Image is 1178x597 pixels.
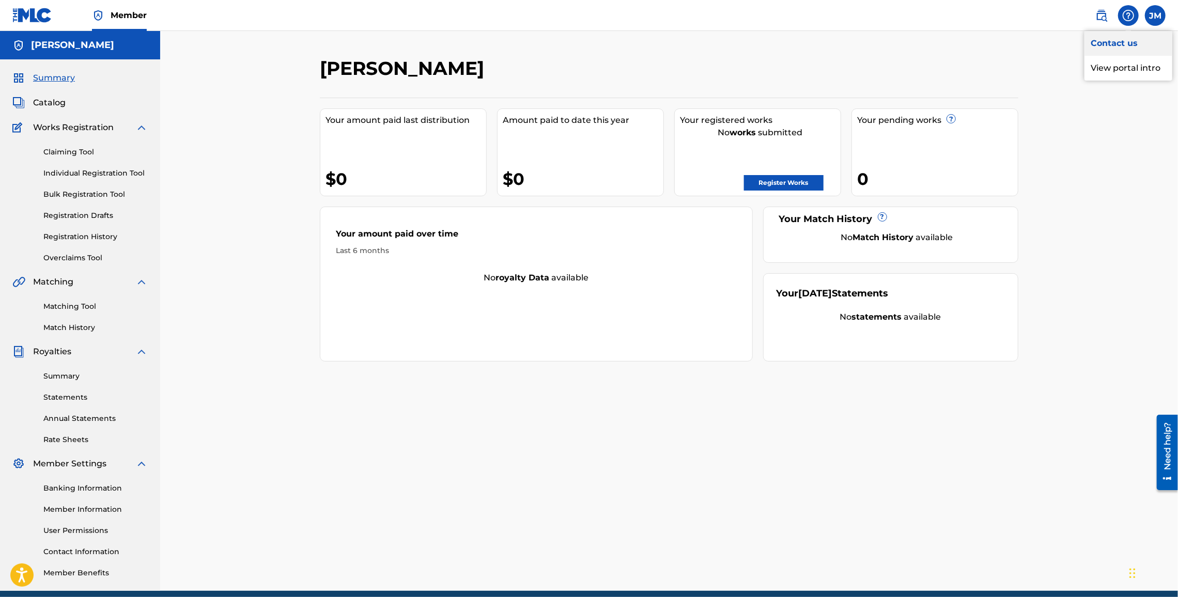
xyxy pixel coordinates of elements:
[33,458,106,470] span: Member Settings
[12,72,25,84] img: Summary
[852,312,902,322] strong: statements
[730,128,756,137] strong: works
[12,121,26,134] img: Works Registration
[12,276,25,288] img: Matching
[777,287,889,301] div: Your Statements
[12,97,66,109] a: CatalogCatalog
[43,231,148,242] a: Registration History
[12,72,75,84] a: SummarySummary
[1118,5,1139,26] div: Help
[680,114,841,127] div: Your registered works
[43,392,148,403] a: Statements
[857,167,1018,191] div: 0
[326,114,486,127] div: Your amount paid last distribution
[12,39,25,52] img: Accounts
[33,97,66,109] span: Catalog
[43,168,148,179] a: Individual Registration Tool
[336,245,737,256] div: Last 6 months
[92,9,104,22] img: Top Rightsholder
[43,568,148,578] a: Member Benefits
[135,458,148,470] img: expand
[680,127,841,139] div: No submitted
[853,232,914,242] strong: Match History
[43,525,148,536] a: User Permissions
[1126,547,1178,597] iframe: Chat Widget
[789,231,1005,244] div: No available
[1145,5,1166,26] div: User Menu
[326,167,486,191] div: $0
[111,9,147,21] span: Member
[135,121,148,134] img: expand
[1129,558,1136,589] div: Drag
[43,210,148,221] a: Registration Drafts
[33,345,71,358] span: Royalties
[495,273,549,282] strong: royalty data
[135,345,148,358] img: expand
[43,504,148,515] a: Member Information
[777,311,1005,323] div: No available
[43,322,148,333] a: Match History
[43,483,148,494] a: Banking Information
[33,72,75,84] span: Summary
[12,97,25,109] img: Catalog
[43,301,148,312] a: Matching Tool
[1095,9,1108,22] img: search
[1084,56,1172,81] p: View portal intro
[12,458,25,470] img: Member Settings
[31,39,114,51] h5: JUSTINE BARON MAINYE
[857,114,1018,127] div: Your pending works
[33,276,73,288] span: Matching
[135,276,148,288] img: expand
[777,212,1005,226] div: Your Match History
[43,371,148,382] a: Summary
[43,413,148,424] a: Annual Statements
[12,345,25,358] img: Royalties
[1084,31,1172,56] a: Contact us
[947,115,955,123] span: ?
[43,434,148,445] a: Rate Sheets
[336,228,737,245] div: Your amount paid over time
[799,288,832,299] span: [DATE]
[878,213,887,221] span: ?
[43,253,148,263] a: Overclaims Tool
[503,114,663,127] div: Amount paid to date this year
[43,546,148,557] a: Contact Information
[744,175,824,191] a: Register Works
[43,147,148,158] a: Claiming Tool
[43,189,148,200] a: Bulk Registration Tool
[320,57,489,80] h2: [PERSON_NAME]
[503,167,663,191] div: $0
[320,272,752,284] div: No available
[1149,411,1178,494] iframe: Resource Center
[1122,9,1135,22] img: help
[33,121,114,134] span: Works Registration
[1091,5,1112,26] a: Public Search
[12,8,52,23] img: MLC Logo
